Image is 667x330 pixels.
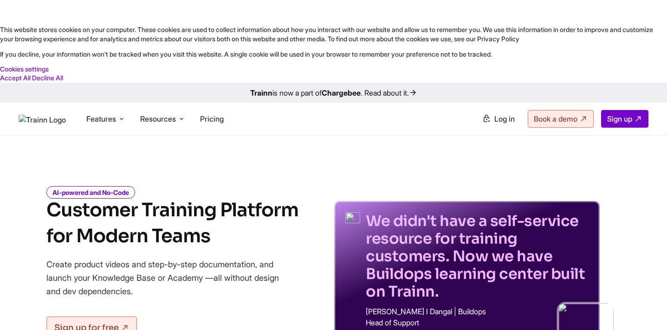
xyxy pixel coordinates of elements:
a: Pricing [200,114,224,123]
img: quotes-purple.41a7099.svg [345,212,360,223]
span: Log in [494,114,515,123]
a: Decline All [32,74,63,82]
b: Trainn [250,88,272,97]
a: Sign up [601,110,648,128]
h1: Customer Training Platform for Modern Teams [46,197,298,249]
p: [PERSON_NAME] I Dangal | Buildops [366,308,589,315]
i: AI-powered and No-Code [46,186,135,199]
img: Trainn Logo [19,115,66,125]
span: Sign up [607,114,632,123]
p: Head of Support [366,319,589,326]
p: Create product videos and step-by-step documentation, and launch your Knowledge Base or Academy —... [46,258,292,298]
a: Log in [477,110,520,127]
span: Book a demo [534,114,577,123]
p: We didn't have a self-service resource for training customers. Now we have Buildops learning cent... [366,212,589,300]
span: Features [86,114,116,124]
span: Resources [140,114,176,124]
b: Chargebee [322,88,361,97]
a: Book a demo [528,110,594,128]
